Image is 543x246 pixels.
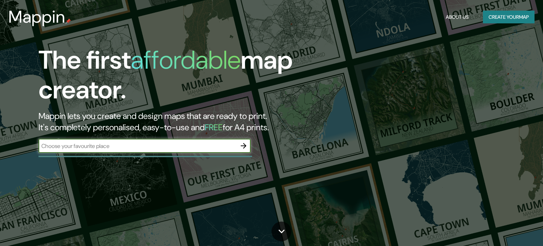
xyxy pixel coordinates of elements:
button: About Us [443,11,472,24]
h1: The first map creator. [39,45,310,110]
button: Create yourmap [483,11,535,24]
h1: affordable [131,44,241,76]
h2: Mappin lets you create and design maps that are ready to print. It's completely personalised, eas... [39,110,310,133]
input: Choose your favourite place [39,142,237,150]
h5: FREE [205,122,223,133]
h3: Mappin [8,7,65,27]
img: mappin-pin [65,18,71,24]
